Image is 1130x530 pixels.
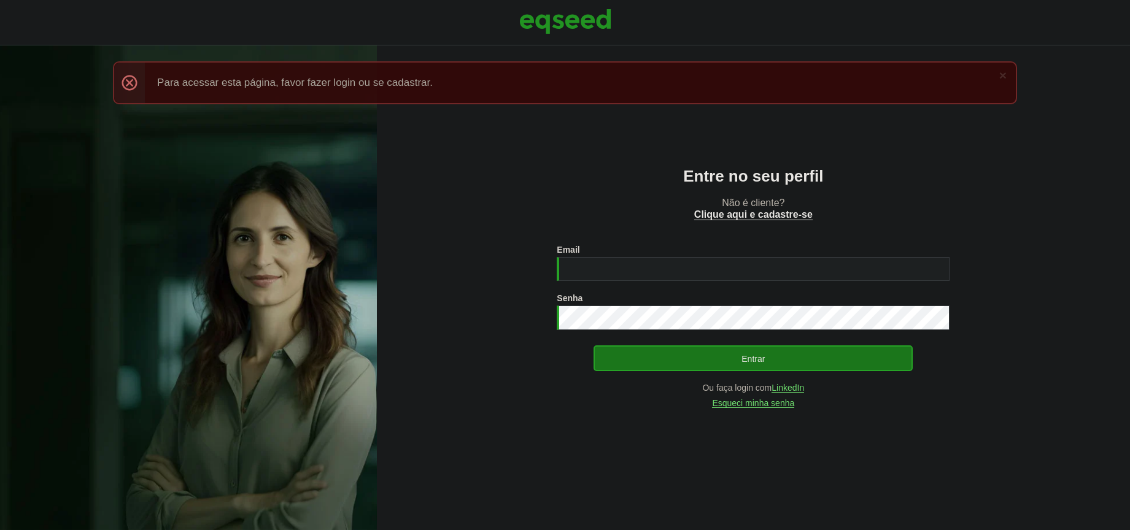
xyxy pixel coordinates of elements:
[594,345,913,371] button: Entrar
[557,294,582,302] label: Senha
[712,399,794,408] a: Esqueci minha senha
[519,6,611,37] img: EqSeed Logo
[772,383,804,393] a: LinkedIn
[113,61,1017,104] div: Para acessar esta página, favor fazer login ou se cadastrar.
[401,197,1105,220] p: Não é cliente?
[557,245,579,254] label: Email
[694,210,813,220] a: Clique aqui e cadastre-se
[401,167,1105,185] h2: Entre no seu perfil
[999,69,1007,82] a: ×
[557,383,950,393] div: Ou faça login com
